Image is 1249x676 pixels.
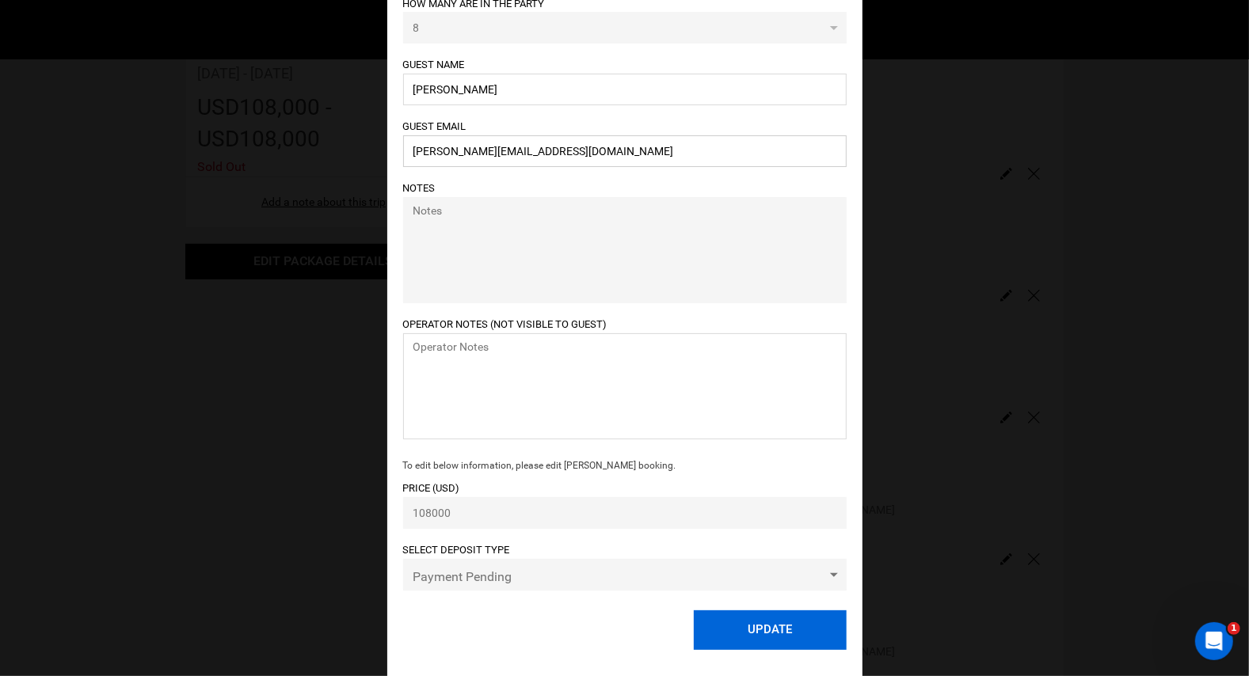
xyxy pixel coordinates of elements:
[1195,622,1233,660] iframe: Intercom live chat
[413,565,836,589] span: Payment Pending
[403,559,847,591] span: Select box activate
[403,58,465,73] label: Guest Name
[1228,622,1240,635] span: 1
[403,317,607,332] label: Operator Notes (Not visible to guest)
[403,12,847,44] button: 8
[403,497,847,529] input: Price
[413,20,826,36] span: 8
[403,120,466,135] label: Guest Email
[403,481,460,496] label: Price (USD)
[694,610,847,650] button: UPDATE
[403,74,847,105] input: Guest's Name
[403,543,510,558] label: Select Deposit Type
[403,459,847,473] div: To edit below information, please edit [PERSON_NAME] booking.
[403,181,436,196] label: Notes
[403,135,847,167] input: Guest's Email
